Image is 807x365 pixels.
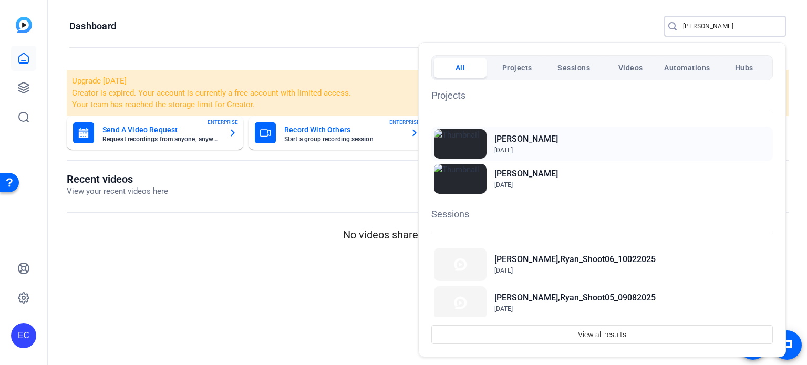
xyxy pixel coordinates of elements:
span: Hubs [735,58,753,77]
span: [DATE] [494,305,513,312]
span: [DATE] [494,181,513,189]
span: All [456,58,465,77]
img: Thumbnail [434,286,487,319]
button: View all results [431,325,773,344]
img: Thumbnail [434,164,487,193]
span: [DATE] [494,267,513,274]
span: View all results [578,325,626,345]
h1: Projects [431,88,773,102]
img: Thumbnail [434,248,487,281]
span: Automations [664,58,710,77]
span: [DATE] [494,147,513,154]
span: Videos [618,58,643,77]
span: Sessions [557,58,590,77]
h2: [PERSON_NAME],Ryan_Shoot05_09082025 [494,291,656,304]
h2: [PERSON_NAME] [494,133,558,145]
h2: [PERSON_NAME] [494,168,558,180]
img: Thumbnail [434,129,487,159]
span: Projects [502,58,532,77]
h1: Sessions [431,207,773,221]
h2: [PERSON_NAME],Ryan_Shoot06_10022025 [494,253,656,266]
